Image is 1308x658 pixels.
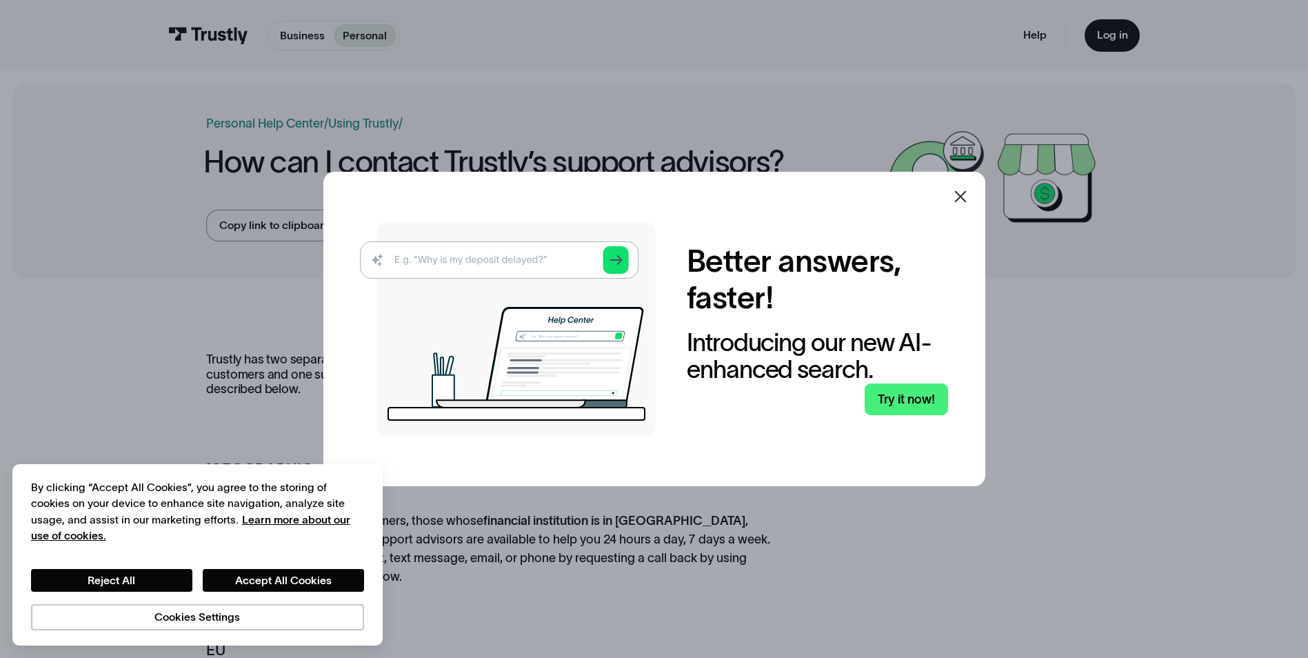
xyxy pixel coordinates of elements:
[865,383,948,416] a: Try it now!
[203,569,364,592] button: Accept All Cookies
[31,479,364,544] div: By clicking “Accept All Cookies”, you agree to the storing of cookies on your device to enhance s...
[31,604,364,630] button: Cookies Settings
[14,635,83,653] aside: Language selected: English (United States)
[31,569,192,592] button: Reject All
[687,243,948,317] h2: Better answers, faster!
[687,329,948,383] div: Introducing our new AI-enhanced search.
[28,635,83,653] ul: Language list
[31,479,364,630] div: Privacy
[12,464,383,646] div: Cookie banner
